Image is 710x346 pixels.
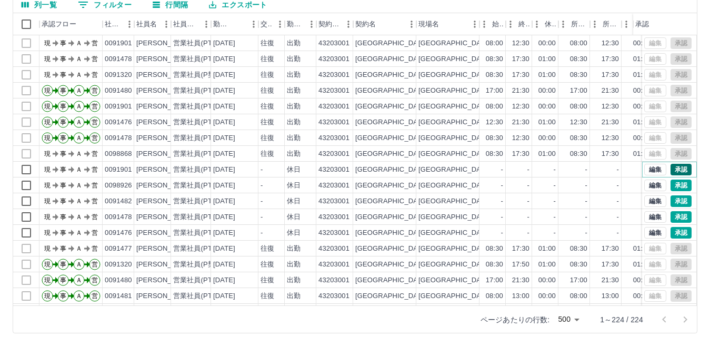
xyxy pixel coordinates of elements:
div: [GEOGRAPHIC_DATA]立[GEOGRAPHIC_DATA] [418,165,571,175]
div: - [554,228,556,238]
div: [DATE] [213,149,235,159]
div: [GEOGRAPHIC_DATA] [355,149,428,159]
div: 43203001 [318,149,349,159]
div: 社員区分 [173,13,198,35]
div: - [617,228,619,238]
div: 交通費 [258,13,285,35]
div: [DATE] [213,70,235,80]
div: [DATE] [213,102,235,112]
div: [PERSON_NAME] [136,102,194,112]
div: - [527,196,529,206]
button: メニュー [304,16,319,32]
div: - [554,165,556,175]
div: [GEOGRAPHIC_DATA]立[GEOGRAPHIC_DATA] [418,133,571,143]
div: [PERSON_NAME] [136,38,194,48]
text: 現 [44,55,51,63]
div: 所定開始 [558,13,590,35]
text: 現 [44,166,51,173]
div: 出勤 [287,86,301,96]
div: 契約名 [353,13,416,35]
div: 43203001 [318,133,349,143]
div: [GEOGRAPHIC_DATA]立[GEOGRAPHIC_DATA] [418,228,571,238]
div: 08:30 [486,54,503,64]
text: 現 [44,229,51,236]
div: - [501,228,503,238]
div: [GEOGRAPHIC_DATA] [355,102,428,112]
button: メニュー [341,16,356,32]
text: Ａ [76,103,82,110]
button: メニュー [246,16,262,32]
button: 承認 [671,211,692,223]
div: 0091478 [105,212,132,222]
div: - [527,181,529,191]
div: [PERSON_NAME] [136,70,194,80]
div: 12:30 [602,102,619,112]
div: [DATE] [213,133,235,143]
div: 43203001 [318,212,349,222]
div: 営業社員(PT契約) [173,149,228,159]
text: 営 [92,118,98,126]
text: 現 [44,182,51,189]
button: 編集 [644,211,666,223]
div: 営業社員(PT契約) [173,102,228,112]
div: 出勤 [287,133,301,143]
div: - [617,165,619,175]
div: 始業 [492,13,504,35]
div: 17:30 [512,70,529,80]
div: [GEOGRAPHIC_DATA] [355,196,428,206]
div: - [501,212,503,222]
div: [PERSON_NAME] [136,181,194,191]
div: [GEOGRAPHIC_DATA]立[GEOGRAPHIC_DATA] [418,181,571,191]
div: [DATE] [213,38,235,48]
div: 休日 [287,212,301,222]
div: 0091901 [105,165,132,175]
div: 勤務日 [211,13,258,35]
text: Ａ [76,166,82,173]
div: 社員番号 [105,13,122,35]
div: 所定終業 [603,13,619,35]
div: [GEOGRAPHIC_DATA] [355,54,428,64]
div: 12:30 [486,117,503,127]
div: - [617,196,619,206]
div: - [585,212,587,222]
div: 0091320 [105,70,132,80]
text: 現 [44,87,51,94]
button: メニュー [158,16,174,32]
div: [PERSON_NAME] [136,133,194,143]
div: 0091482 [105,196,132,206]
text: 現 [44,39,51,47]
div: 現場名 [416,13,479,35]
div: 0091476 [105,228,132,238]
div: 0091477 [105,244,132,254]
div: 往復 [261,117,274,127]
div: [GEOGRAPHIC_DATA]立[GEOGRAPHIC_DATA] [418,86,571,96]
text: 事 [60,118,66,126]
div: 00:00 [538,38,556,48]
div: [DATE] [213,228,235,238]
div: 営業社員(P契約) [173,70,224,80]
text: Ａ [76,55,82,63]
div: - [527,212,529,222]
div: [GEOGRAPHIC_DATA] [355,117,428,127]
div: - [554,212,556,222]
div: - [617,181,619,191]
div: [PERSON_NAME] [136,86,194,96]
div: 21:30 [512,117,529,127]
div: 00:00 [538,102,556,112]
div: 08:00 [570,38,587,48]
div: 01:00 [633,70,651,80]
div: 01:00 [538,117,556,127]
div: [GEOGRAPHIC_DATA]立[GEOGRAPHIC_DATA] [418,38,571,48]
button: 承認 [671,180,692,191]
div: 08:30 [486,149,503,159]
div: 01:00 [538,70,556,80]
div: 出勤 [287,117,301,127]
div: 0091478 [105,54,132,64]
text: 事 [60,103,66,110]
button: 編集 [644,180,666,191]
div: 00:00 [633,102,651,112]
div: [GEOGRAPHIC_DATA] [355,212,428,222]
div: 承認 [633,13,688,35]
div: 0091901 [105,102,132,112]
div: 休日 [287,165,301,175]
